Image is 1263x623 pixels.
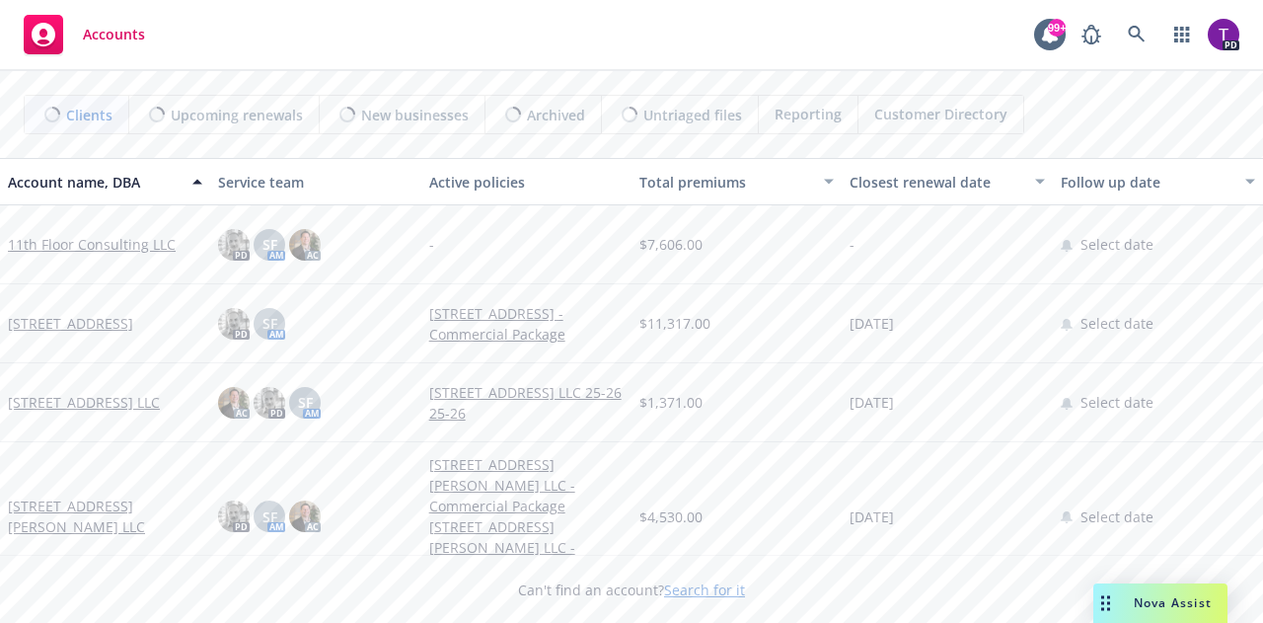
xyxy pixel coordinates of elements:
[8,234,176,255] a: 11th Floor Consulting LLC
[842,158,1052,205] button: Closest renewal date
[429,303,624,345] a: [STREET_ADDRESS] - Commercial Package
[850,506,894,527] span: [DATE]
[1080,506,1153,527] span: Select date
[262,506,277,527] span: SF
[850,234,854,255] span: -
[289,501,321,532] img: photo
[8,172,181,193] div: Account name, DBA
[429,382,624,403] a: [STREET_ADDRESS] LLC 25-26
[639,506,703,527] span: $4,530.00
[429,234,434,255] span: -
[218,501,250,532] img: photo
[171,105,303,125] span: Upcoming renewals
[1093,584,1118,623] div: Drag to move
[1093,584,1227,623] button: Nova Assist
[1134,594,1212,611] span: Nova Assist
[850,313,894,334] span: [DATE]
[218,229,250,261] img: photo
[1080,234,1153,255] span: Select date
[429,516,624,579] a: [STREET_ADDRESS][PERSON_NAME] LLC - Commercial Umbrella
[421,158,631,205] button: Active policies
[1208,19,1239,50] img: photo
[639,172,812,193] div: Total premiums
[429,172,624,193] div: Active policies
[639,313,710,334] span: $11,317.00
[429,454,624,516] a: [STREET_ADDRESS][PERSON_NAME] LLC - Commercial Package
[639,234,703,255] span: $7,606.00
[518,580,745,600] span: Can't find an account?
[262,234,277,255] span: SF
[361,105,469,125] span: New businesses
[664,581,745,599] a: Search for it
[262,313,277,334] span: SF
[8,313,133,334] a: [STREET_ADDRESS]
[1053,158,1263,205] button: Follow up date
[218,308,250,340] img: photo
[850,392,894,413] span: [DATE]
[643,105,742,125] span: Untriaged files
[874,104,1007,124] span: Customer Directory
[83,27,145,42] span: Accounts
[850,172,1022,193] div: Closest renewal date
[1080,392,1153,413] span: Select date
[16,7,153,62] a: Accounts
[429,403,624,424] a: 25-26
[8,496,202,537] a: [STREET_ADDRESS][PERSON_NAME] LLC
[775,104,842,124] span: Reporting
[1061,172,1233,193] div: Follow up date
[631,158,842,205] button: Total premiums
[218,387,250,419] img: photo
[1080,313,1153,334] span: Select date
[1048,19,1066,37] div: 99+
[1162,15,1202,54] a: Switch app
[254,387,285,419] img: photo
[66,105,112,125] span: Clients
[1117,15,1156,54] a: Search
[298,392,313,413] span: SF
[8,392,160,413] a: [STREET_ADDRESS] LLC
[210,158,420,205] button: Service team
[218,172,412,193] div: Service team
[289,229,321,261] img: photo
[527,105,585,125] span: Archived
[1072,15,1111,54] a: Report a Bug
[639,392,703,413] span: $1,371.00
